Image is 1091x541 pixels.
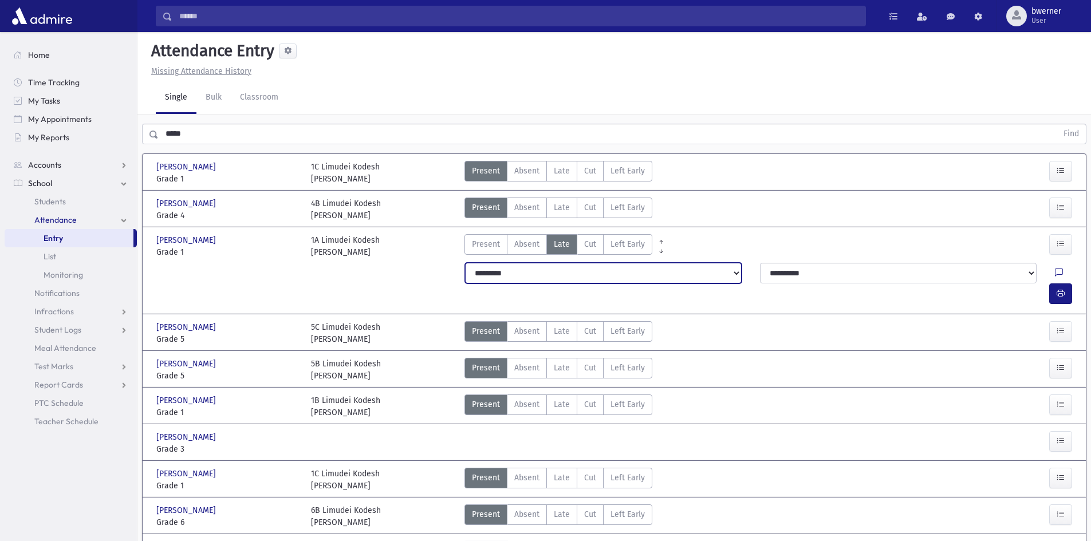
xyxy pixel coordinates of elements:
span: Absent [514,202,539,214]
span: Grade 4 [156,210,300,222]
span: Absent [514,238,539,250]
a: Accounts [5,156,137,174]
span: Left Early [611,508,645,520]
a: List [5,247,137,266]
span: Present [472,472,500,484]
span: Grade 5 [156,370,300,382]
span: Time Tracking [28,77,80,88]
input: Search [172,6,865,26]
span: Test Marks [34,361,73,372]
a: Bulk [196,82,231,114]
span: Grade 1 [156,406,300,418]
a: Notifications [5,284,137,302]
div: 4B Limudei Kodesh [PERSON_NAME] [311,198,381,222]
span: Late [554,362,570,374]
span: Students [34,196,66,207]
a: Home [5,46,137,64]
div: 5C Limudei Kodesh [PERSON_NAME] [311,321,380,345]
span: Teacher Schedule [34,416,99,427]
a: School [5,174,137,192]
span: Late [554,202,570,214]
span: Left Early [611,202,645,214]
span: Cut [584,508,596,520]
span: [PERSON_NAME] [156,394,218,406]
div: 1A Limudei Kodesh [PERSON_NAME] [311,234,380,258]
span: Left Early [611,238,645,250]
span: [PERSON_NAME] [156,468,218,480]
a: Missing Attendance History [147,66,251,76]
a: Time Tracking [5,73,137,92]
span: My Tasks [28,96,60,106]
span: Left Early [611,362,645,374]
a: Meal Attendance [5,339,137,357]
span: Meal Attendance [34,343,96,353]
div: 1C Limudei Kodesh [PERSON_NAME] [311,161,380,185]
span: Cut [584,398,596,410]
div: AttTypes [464,468,652,492]
div: AttTypes [464,321,652,345]
a: Students [5,192,137,211]
div: AttTypes [464,161,652,185]
span: Monitoring [44,270,83,280]
div: AttTypes [464,394,652,418]
span: Late [554,325,570,337]
span: Student Logs [34,325,81,335]
div: AttTypes [464,504,652,528]
span: [PERSON_NAME] [156,234,218,246]
u: Missing Attendance History [151,66,251,76]
a: Entry [5,229,133,247]
span: [PERSON_NAME] [156,161,218,173]
span: [PERSON_NAME] [156,431,218,443]
span: Left Early [611,472,645,484]
a: Teacher Schedule [5,412,137,431]
div: AttTypes [464,234,652,258]
span: My Appointments [28,114,92,124]
span: Left Early [611,325,645,337]
span: Late [554,508,570,520]
a: Student Logs [5,321,137,339]
span: bwerner [1031,7,1061,16]
a: My Tasks [5,92,137,110]
span: Absent [514,508,539,520]
span: Cut [584,325,596,337]
span: Absent [514,325,539,337]
a: Classroom [231,82,287,114]
span: [PERSON_NAME] [156,358,218,370]
a: Infractions [5,302,137,321]
span: Late [554,238,570,250]
span: Present [472,165,500,177]
div: 6B Limudei Kodesh [PERSON_NAME] [311,504,381,528]
img: AdmirePro [9,5,75,27]
span: Absent [514,472,539,484]
a: Attendance [5,211,137,229]
span: Absent [514,165,539,177]
span: Grade 1 [156,480,300,492]
span: [PERSON_NAME] [156,198,218,210]
span: Present [472,362,500,374]
a: Single [156,82,196,114]
span: Accounts [28,160,61,170]
span: Cut [584,362,596,374]
span: Present [472,508,500,520]
a: My Appointments [5,110,137,128]
a: PTC Schedule [5,394,137,412]
a: My Reports [5,128,137,147]
span: Cut [584,202,596,214]
button: Find [1057,124,1086,144]
span: List [44,251,56,262]
div: 1B Limudei Kodesh [PERSON_NAME] [311,394,380,418]
span: Present [472,202,500,214]
div: 1C Limudei Kodesh [PERSON_NAME] [311,468,380,492]
span: Late [554,398,570,410]
span: Grade 5 [156,333,300,345]
span: Grade 3 [156,443,300,455]
span: Attendance [34,215,77,225]
span: Grade 1 [156,246,300,258]
span: Cut [584,472,596,484]
div: AttTypes [464,358,652,382]
span: Late [554,165,570,177]
span: My Reports [28,132,69,143]
span: Cut [584,165,596,177]
span: Present [472,398,500,410]
span: Notifications [34,288,80,298]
